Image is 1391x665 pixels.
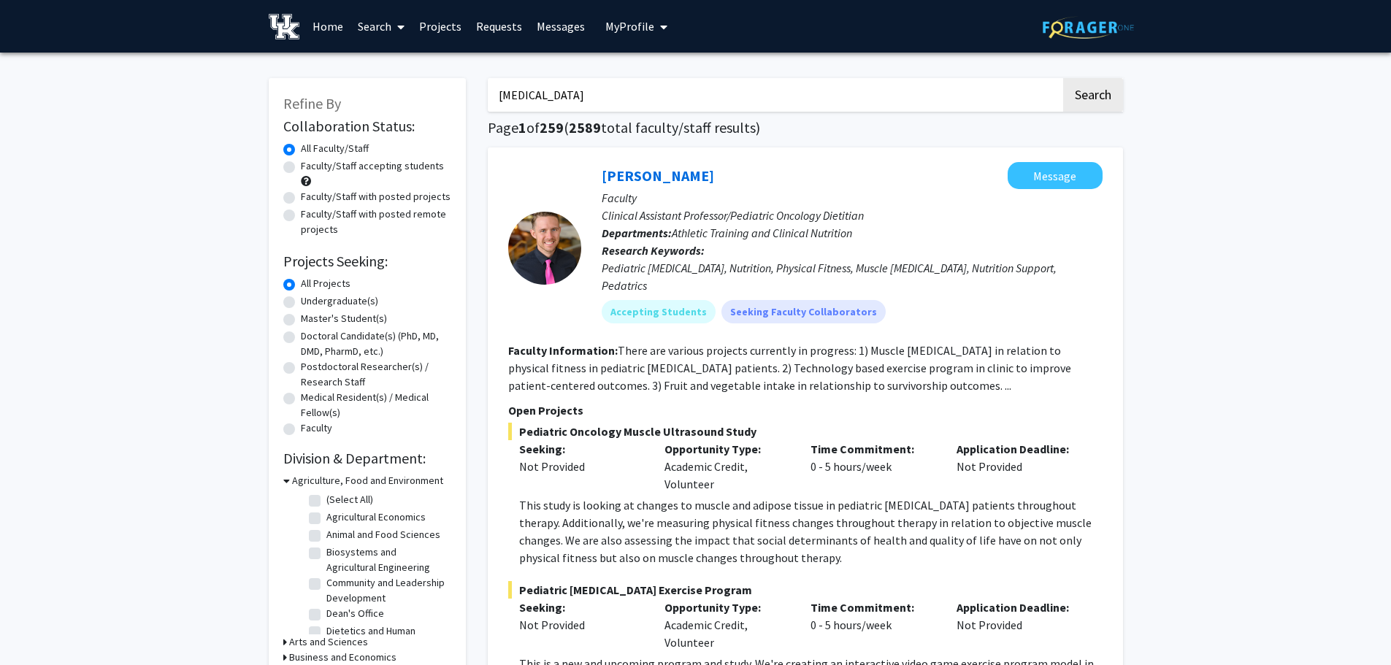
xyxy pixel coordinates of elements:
[508,343,618,358] b: Faculty Information:
[800,599,946,651] div: 0 - 5 hours/week
[946,440,1092,493] div: Not Provided
[654,599,800,651] div: Academic Credit, Volunteer
[326,606,384,621] label: Dean's Office
[301,420,332,436] label: Faculty
[292,473,443,488] h3: Agriculture, Food and Environment
[1063,78,1123,112] button: Search
[508,581,1103,599] span: Pediatric [MEDICAL_DATA] Exercise Program
[301,328,451,359] label: Doctoral Candidate(s) (PhD, MD, DMD, PharmD, etc.)
[326,527,440,542] label: Animal and Food Sciences
[283,118,451,135] h2: Collaboration Status:
[800,440,946,493] div: 0 - 5 hours/week
[269,14,300,39] img: University of Kentucky Logo
[605,19,654,34] span: My Profile
[602,300,716,323] mat-chip: Accepting Students
[326,545,448,575] label: Biosystems and Agricultural Engineering
[602,243,705,258] b: Research Keywords:
[957,440,1081,458] p: Application Deadline:
[488,119,1123,137] h1: Page of ( total faculty/staff results)
[540,118,564,137] span: 259
[529,1,592,52] a: Messages
[301,311,387,326] label: Master's Student(s)
[519,496,1103,566] p: This study is looking at changes to muscle and adipose tissue in pediatric [MEDICAL_DATA] patient...
[519,440,643,458] p: Seeking:
[350,1,412,52] a: Search
[289,650,396,665] h3: Business and Economics
[289,634,368,650] h3: Arts and Sciences
[326,623,448,654] label: Dietetics and Human Nutrition
[469,1,529,52] a: Requests
[301,390,451,420] label: Medical Resident(s) / Medical Fellow(s)
[508,423,1103,440] span: Pediatric Oncology Muscle Ultrasound Study
[301,141,369,156] label: All Faculty/Staff
[283,253,451,270] h2: Projects Seeking:
[519,599,643,616] p: Seeking:
[664,599,789,616] p: Opportunity Type:
[283,450,451,467] h2: Division & Department:
[946,599,1092,651] div: Not Provided
[602,166,714,185] a: [PERSON_NAME]
[326,510,426,525] label: Agricultural Economics
[1008,162,1103,189] button: Message Corey Hawes
[811,440,935,458] p: Time Commitment:
[326,575,448,606] label: Community and Leadership Development
[488,78,1061,112] input: Search Keywords
[508,343,1071,393] fg-read-more: There are various projects currently in progress: 1) Muscle [MEDICAL_DATA] in relation to physica...
[519,458,643,475] div: Not Provided
[305,1,350,52] a: Home
[412,1,469,52] a: Projects
[654,440,800,493] div: Academic Credit, Volunteer
[301,158,444,174] label: Faculty/Staff accepting students
[1043,16,1134,39] img: ForagerOne Logo
[602,226,672,240] b: Departments:
[721,300,886,323] mat-chip: Seeking Faculty Collaborators
[301,207,451,237] label: Faculty/Staff with posted remote projects
[519,616,643,634] div: Not Provided
[602,259,1103,294] div: Pediatric [MEDICAL_DATA], Nutrition, Physical Fitness, Muscle [MEDICAL_DATA], Nutrition Support, ...
[11,599,62,654] iframe: Chat
[602,207,1103,224] p: Clinical Assistant Professor/Pediatric Oncology Dietitian
[811,599,935,616] p: Time Commitment:
[602,189,1103,207] p: Faculty
[508,401,1103,419] p: Open Projects
[957,599,1081,616] p: Application Deadline:
[283,94,341,112] span: Refine By
[301,276,350,291] label: All Projects
[664,440,789,458] p: Opportunity Type:
[301,189,451,204] label: Faculty/Staff with posted projects
[569,118,601,137] span: 2589
[326,492,373,507] label: (Select All)
[301,293,378,309] label: Undergraduate(s)
[518,118,526,137] span: 1
[672,226,852,240] span: Athletic Training and Clinical Nutrition
[301,359,451,390] label: Postdoctoral Researcher(s) / Research Staff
